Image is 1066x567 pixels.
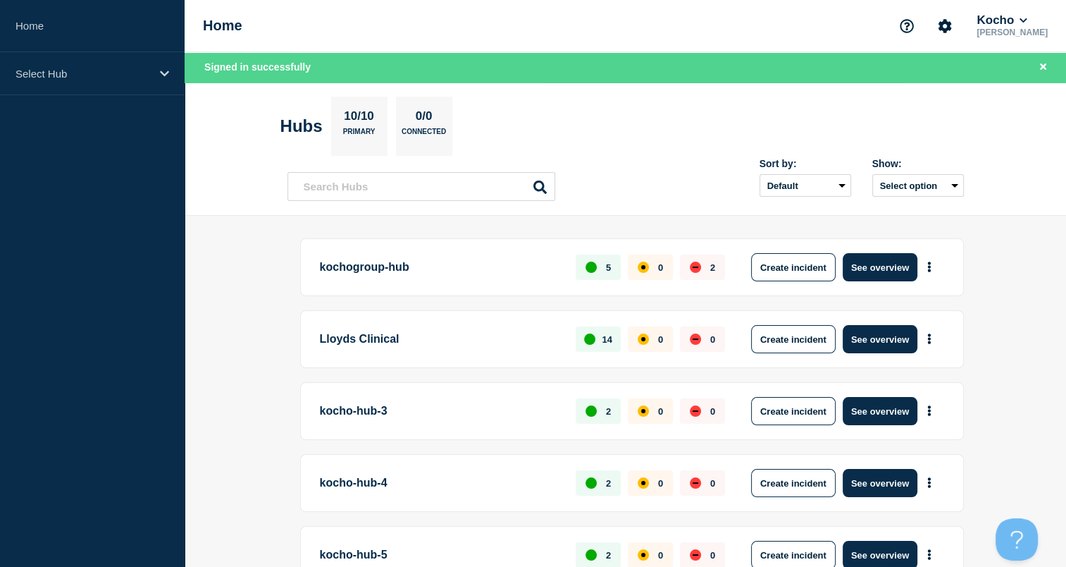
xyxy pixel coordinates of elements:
[710,550,715,561] p: 0
[638,334,649,345] div: affected
[585,549,597,561] div: up
[658,550,663,561] p: 0
[602,334,612,345] p: 14
[287,172,555,201] input: Search Hubs
[710,478,715,489] p: 0
[710,406,715,417] p: 0
[320,253,560,281] p: kochogroup-hub
[690,334,701,345] div: down
[585,477,597,489] div: up
[974,13,1029,28] button: Kocho
[751,253,836,281] button: Create incident
[930,11,960,41] button: Account settings
[996,518,1038,561] iframe: Help Scout Beacon - Open
[280,116,323,136] h2: Hubs
[760,174,851,197] select: Sort by
[638,406,649,417] div: affected
[320,397,560,425] p: kocho-hub-3
[204,61,311,73] span: Signed in successfully
[16,68,151,80] p: Select Hub
[760,158,851,169] div: Sort by:
[843,325,917,353] button: See overview
[751,397,836,425] button: Create incident
[658,334,663,345] p: 0
[606,478,611,489] p: 2
[710,334,715,345] p: 0
[638,549,649,561] div: affected
[638,477,649,489] div: affected
[658,406,663,417] p: 0
[606,406,611,417] p: 2
[585,262,597,273] div: up
[690,549,701,561] div: down
[320,325,560,353] p: Lloyds Clinical
[872,158,964,169] div: Show:
[920,255,938,281] button: More actions
[638,262,649,273] div: affected
[339,109,380,128] p: 10/10
[892,11,922,41] button: Support
[974,28,1050,37] p: [PERSON_NAME]
[872,174,964,197] button: Select option
[402,128,446,142] p: Connected
[843,469,917,497] button: See overview
[584,334,595,345] div: up
[751,325,836,353] button: Create incident
[410,109,438,128] p: 0/0
[658,478,663,489] p: 0
[710,262,715,273] p: 2
[751,469,836,497] button: Create incident
[203,18,242,34] h1: Home
[920,398,938,425] button: More actions
[920,470,938,496] button: More actions
[606,550,611,561] p: 2
[658,262,663,273] p: 0
[606,262,611,273] p: 5
[343,128,376,142] p: Primary
[690,406,701,417] div: down
[920,327,938,353] button: More actions
[843,397,917,425] button: See overview
[320,469,560,497] p: kocho-hub-4
[690,477,701,489] div: down
[843,253,917,281] button: See overview
[1034,59,1052,75] button: Close banner
[690,262,701,273] div: down
[585,406,597,417] div: up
